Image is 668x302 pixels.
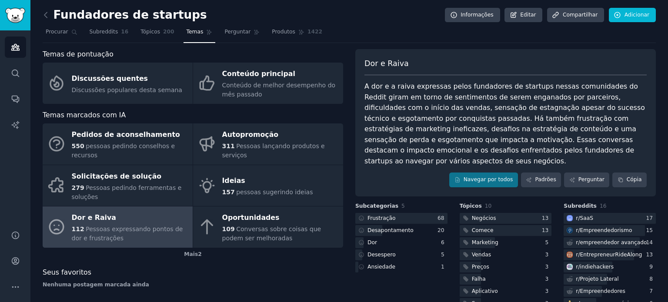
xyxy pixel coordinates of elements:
[222,176,245,185] font: Ideias
[563,12,598,18] font: Compartilhar
[564,262,656,272] a: indiehackersr/indiehackers9
[72,184,84,191] font: 279
[187,29,204,35] font: Temas
[222,130,279,139] font: Autopromoção
[612,173,647,187] button: Cópia
[576,252,580,258] font: r/
[46,29,68,35] font: Procurar
[72,226,84,232] font: 112
[535,176,556,183] font: Padrões
[460,286,552,297] a: Aplicativo3
[355,262,448,272] a: Ansiedade1
[163,29,174,35] font: 200
[449,173,518,187] a: Navegar por todos
[564,249,656,260] a: EmpreendedorRideAlongr/EntrepreneurRideAlong13
[367,215,395,221] font: Frustração
[472,227,494,233] font: Comece
[564,225,656,236] a: Empreendedorismor/Empreendedorismo15
[43,25,80,43] a: Procurar
[43,63,193,104] a: Discussões quentesDiscussões populares desta semana
[193,123,343,165] a: Autopromoção311Pessoas lançando produtos e serviços
[43,165,193,206] a: Solicitações de solução279Pessoas pedindo ferramentas e soluções
[222,143,325,159] font: Pessoas lançando produtos e serviços
[438,215,444,221] font: 68
[460,249,552,260] a: Vendas3
[564,173,609,187] a: Perguntar
[445,8,500,23] a: Informações
[649,264,653,270] font: 9
[441,264,444,270] font: 1
[72,213,116,222] font: Dor e Raiva
[627,176,642,183] font: Cópia
[184,25,216,43] a: Temas
[625,12,649,18] font: Adicionar
[441,252,444,258] font: 5
[545,276,549,282] font: 3
[43,282,149,288] font: Nenhuma postagem marcada ainda
[564,203,597,209] font: Subreddits
[72,184,182,200] font: Pessoas pedindo ferramentas e soluções
[236,189,313,196] font: pessoas sugerindo ideias
[545,288,549,294] font: 3
[43,206,193,248] a: Dor e Raiva112Pessoas expressando pontos de dor e frustrações
[401,203,405,209] font: 5
[269,25,325,43] a: Produtos1422
[504,8,542,23] a: Editar
[567,227,573,233] img: Empreendedorismo
[646,252,653,258] font: 13
[72,74,148,83] font: Discussões quentes
[193,206,343,248] a: Oportunidades109Conversas sobre coisas que podem ser melhoradas
[567,252,573,258] img: EmpreendedorRideAlong
[580,239,647,246] font: empreendedor avançado
[521,173,561,187] a: Padrões
[222,226,321,242] font: Conversas sobre coisas que podem ser melhoradas
[367,252,396,258] font: Desespero
[461,12,494,18] font: Informações
[576,227,580,233] font: r/
[460,203,482,209] font: Tópicos
[580,215,594,221] font: SaaS
[72,130,180,139] font: Pedidos de aconselhamento
[53,8,207,21] font: Fundadores de startups
[576,215,580,221] font: r/
[460,225,552,236] a: Comece13
[460,237,552,248] a: Marketing5
[72,143,84,149] font: 550
[580,252,642,258] font: EntrepreneurRideAlong
[355,249,448,260] a: Desespero5
[355,203,398,209] font: Subcategorias
[485,203,492,209] font: 10
[520,12,536,18] font: Editar
[222,213,280,222] font: Oportunidades
[547,8,604,23] a: Compartilhar
[184,251,198,257] font: Mais
[43,268,91,276] font: Seus favoritos
[72,86,182,93] font: Discussões populares desta semana
[367,239,377,246] font: Dor
[545,239,549,246] font: 5
[121,29,128,35] font: 16
[43,111,126,119] font: Temas marcados com IA
[460,274,552,285] a: Falha3
[567,215,573,221] img: SaaS
[140,29,160,35] font: Tópicos
[542,215,549,221] font: 13
[580,276,619,282] font: Projeto Lateral
[198,251,202,257] font: 2
[222,143,235,149] font: 311
[355,225,448,236] a: Desapontamento20
[87,25,132,43] a: Subreddits16
[464,176,513,183] font: Navegar por todos
[576,288,580,294] font: r/
[564,213,656,224] a: SaaSr/SaaS17
[72,143,175,159] font: pessoas pedindo conselhos e recursos
[542,227,549,233] font: 13
[564,274,656,285] a: r/Projeto Lateral8
[646,227,653,233] font: 15
[5,8,25,23] img: Logotipo do GummySearch
[472,215,496,221] font: Negócios
[355,213,448,224] a: Frustração68
[193,165,343,206] a: Ideias157pessoas sugerindo ideias
[580,264,614,270] font: indiehackers
[576,276,580,282] font: r/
